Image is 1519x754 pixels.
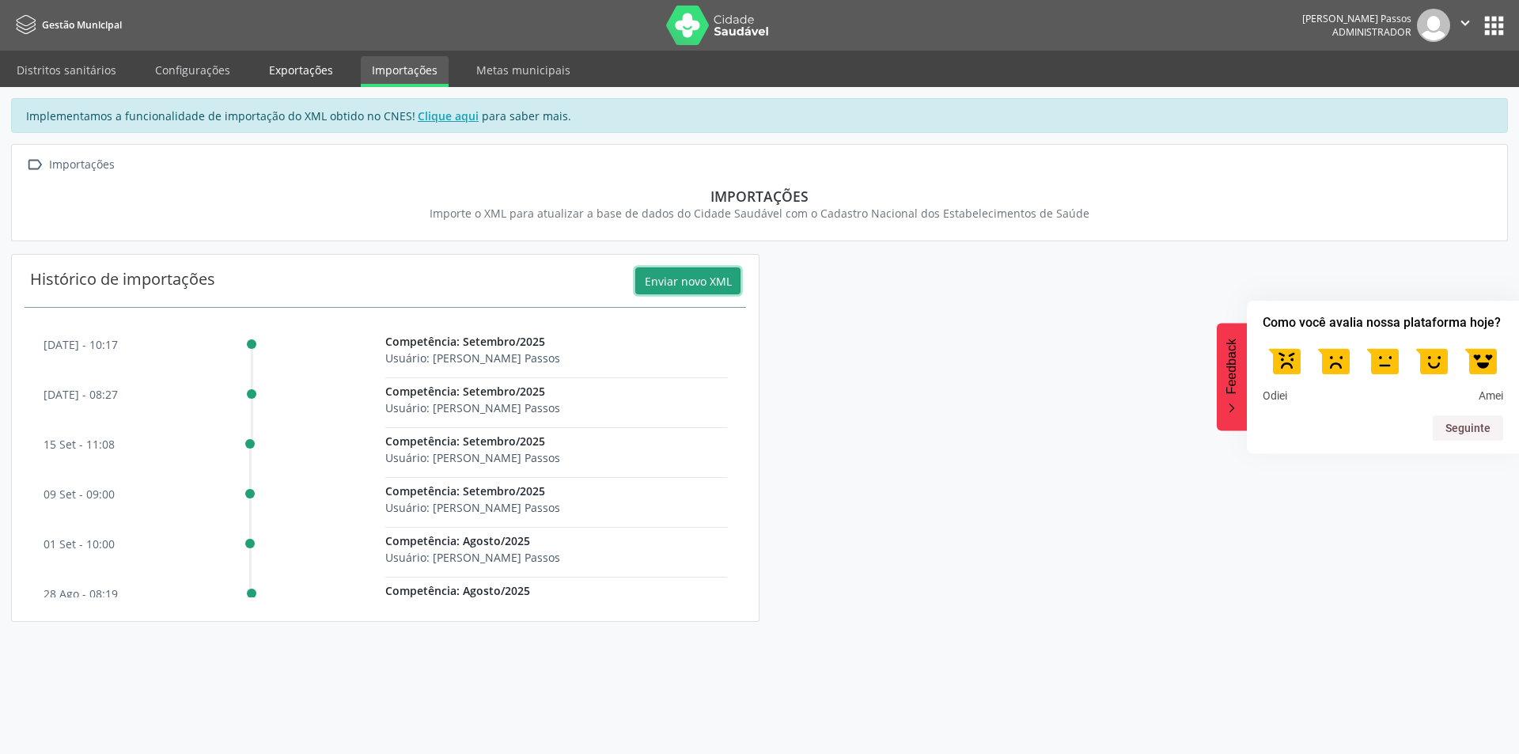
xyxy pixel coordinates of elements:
[385,532,727,549] p: Competência: Agosto/2025
[258,56,344,84] a: Exportações
[1456,14,1474,32] i: 
[1480,12,1508,40] button: apps
[34,188,1485,205] div: Importações
[23,153,46,176] i: 
[30,267,215,294] div: Histórico de importações
[385,500,560,515] span: Usuário: [PERSON_NAME] Passos
[385,400,560,415] span: Usuário: [PERSON_NAME] Passos
[385,550,560,565] span: Usuário: [PERSON_NAME] Passos
[465,56,581,84] a: Metas municipais
[385,582,727,599] p: Competência: Agosto/2025
[44,486,115,502] p: 09 set - 09:00
[11,98,1508,133] div: Implementamos a funcionalidade de importação do XML obtido no CNES! para saber mais.
[415,108,482,124] a: Clique aqui
[385,433,727,449] p: Competência: Setembro/2025
[1417,9,1450,42] img: img
[1225,339,1239,394] span: Feedback
[1332,25,1411,39] span: Administrador
[1247,301,1519,454] div: Como você avalia nossa plataforma hoje? Select an option from 1 to 5, with 1 being Odiei and 5 be...
[1217,323,1247,430] button: Feedback - Ocultar pesquisa
[1479,389,1503,404] span: Amei
[385,350,560,366] span: Usuário: [PERSON_NAME] Passos
[44,436,115,453] p: 15 set - 11:08
[385,450,560,465] span: Usuário: [PERSON_NAME] Passos
[1263,339,1503,404] div: Como você avalia nossa plataforma hoje? Select an option from 1 to 5, with 1 being Odiei and 5 be...
[44,585,118,602] p: 28 ago - 08:19
[23,153,117,176] a:  Importações
[385,383,727,400] p: Competência: Setembro/2025
[385,483,727,499] p: Competência: Setembro/2025
[361,56,449,87] a: Importações
[42,18,122,32] span: Gestão Municipal
[44,536,115,552] p: 01 set - 10:00
[635,267,741,294] button: Enviar novo XML
[418,108,479,123] u: Clique aqui
[1302,12,1411,25] div: [PERSON_NAME] Passos
[1450,9,1480,42] button: 
[46,153,117,176] div: Importações
[1263,389,1287,404] span: Odiei
[385,333,727,350] p: Competência: Setembro/2025
[11,12,122,38] a: Gestão Municipal
[34,205,1485,222] div: Importe o XML para atualizar a base de dados do Cidade Saudável com o Cadastro Nacional dos Estab...
[144,56,241,84] a: Configurações
[1433,415,1503,441] button: Próxima pergunta
[1263,313,1503,332] h2: Como você avalia nossa plataforma hoje? Select an option from 1 to 5, with 1 being Odiei and 5 be...
[44,386,118,403] p: [DATE] - 08:27
[44,336,118,353] p: [DATE] - 10:17
[6,56,127,84] a: Distritos sanitários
